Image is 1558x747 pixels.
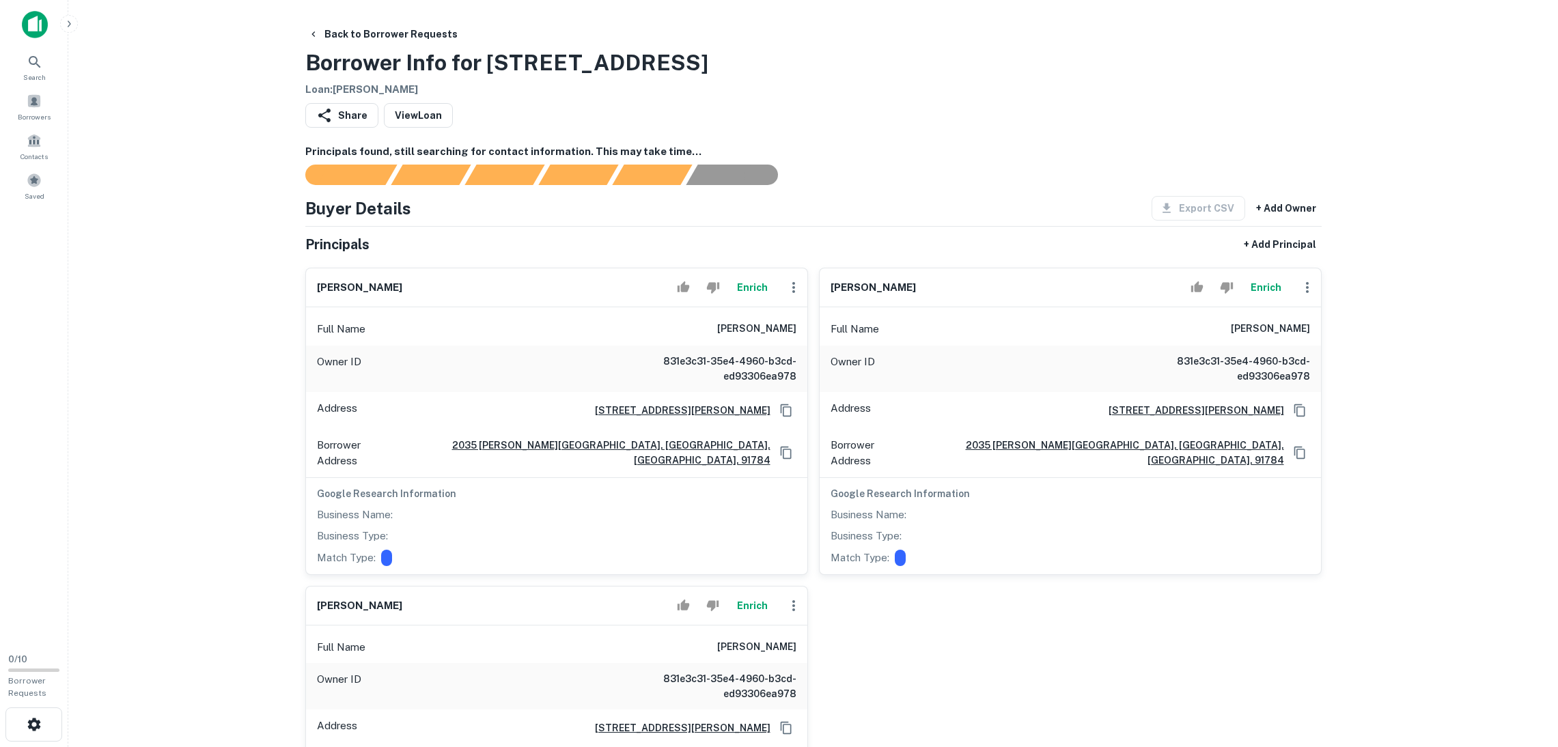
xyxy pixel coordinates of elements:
[776,442,796,463] button: Copy Address
[305,103,378,128] button: Share
[1251,196,1322,221] button: + Add Owner
[831,321,879,337] p: Full Name
[317,507,393,523] p: Business Name:
[4,128,64,165] a: Contacts
[671,274,695,301] button: Accept
[18,111,51,122] span: Borrowers
[317,528,388,544] p: Business Type:
[305,234,370,255] h5: Principals
[686,165,794,185] div: AI fulfillment process complete.
[317,280,402,296] h6: [PERSON_NAME]
[1238,232,1322,257] button: + Add Principal
[1098,403,1284,418] a: [STREET_ADDRESS][PERSON_NAME]
[906,438,1283,468] a: 2035 [PERSON_NAME][GEOGRAPHIC_DATA], [GEOGRAPHIC_DATA], [GEOGRAPHIC_DATA], 91784
[317,321,365,337] p: Full Name
[831,528,902,544] p: Business Type:
[831,550,889,566] p: Match Type:
[701,274,725,301] button: Reject
[317,550,376,566] p: Match Type:
[305,144,1322,160] h6: Principals found, still searching for contact information. This may take time...
[584,403,770,418] a: [STREET_ADDRESS][PERSON_NAME]
[1231,321,1310,337] h6: [PERSON_NAME]
[731,592,775,619] button: Enrich
[4,167,64,204] a: Saved
[303,22,463,46] button: Back to Borrower Requests
[701,592,725,619] button: Reject
[464,165,544,185] div: Documents found, AI parsing details...
[4,48,64,85] a: Search
[317,598,402,614] h6: [PERSON_NAME]
[23,72,46,83] span: Search
[1290,442,1310,463] button: Copy Address
[776,718,796,738] button: Copy Address
[831,486,1310,501] h6: Google Research Information
[384,103,453,128] a: ViewLoan
[612,165,692,185] div: Principals found, still searching for contact information. This may take time...
[776,400,796,421] button: Copy Address
[717,639,796,656] h6: [PERSON_NAME]
[317,718,357,738] p: Address
[317,400,357,421] p: Address
[671,592,695,619] button: Accept
[8,676,46,698] span: Borrower Requests
[393,438,770,468] a: 2035 [PERSON_NAME][GEOGRAPHIC_DATA], [GEOGRAPHIC_DATA], [GEOGRAPHIC_DATA], 91784
[317,639,365,656] p: Full Name
[317,437,388,469] p: Borrower Address
[1490,638,1558,703] iframe: Chat Widget
[731,274,775,301] button: Enrich
[632,354,796,384] h6: 831e3c31-35e4-4960-b3cd-ed93306ea978
[831,507,906,523] p: Business Name:
[1244,274,1288,301] button: Enrich
[632,671,796,701] h6: 831e3c31-35e4-4960-b3cd-ed93306ea978
[289,165,391,185] div: Sending borrower request to AI...
[538,165,618,185] div: Principals found, AI now looking for contact information...
[317,486,796,501] h6: Google Research Information
[1146,354,1310,384] h6: 831e3c31-35e4-4960-b3cd-ed93306ea978
[831,400,871,421] p: Address
[25,191,44,201] span: Saved
[1290,400,1310,421] button: Copy Address
[831,437,902,469] p: Borrower Address
[305,82,708,98] h6: Loan : [PERSON_NAME]
[1185,274,1209,301] button: Accept
[317,354,361,384] p: Owner ID
[1214,274,1238,301] button: Reject
[4,88,64,125] a: Borrowers
[831,354,875,384] p: Owner ID
[20,151,48,162] span: Contacts
[305,46,708,79] h3: Borrower Info for [STREET_ADDRESS]
[717,321,796,337] h6: [PERSON_NAME]
[317,671,361,701] p: Owner ID
[22,11,48,38] img: capitalize-icon.png
[391,165,471,185] div: Your request is received and processing...
[305,196,411,221] h4: Buyer Details
[584,720,770,735] a: [STREET_ADDRESS][PERSON_NAME]
[8,654,27,664] span: 0 / 10
[831,280,916,296] h6: [PERSON_NAME]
